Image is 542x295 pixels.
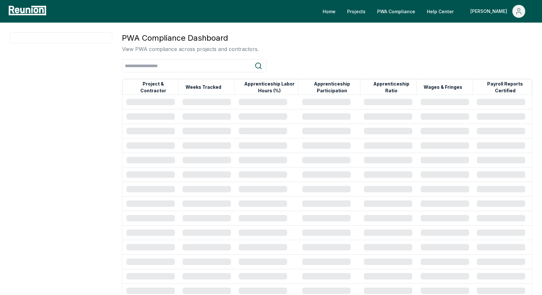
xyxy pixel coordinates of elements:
a: Projects [342,5,371,18]
button: Wages & Fringes [422,81,464,94]
button: Apprenticeship Ratio [366,81,417,94]
a: Home [317,5,341,18]
a: Help Center [422,5,459,18]
button: [PERSON_NAME] [465,5,530,18]
a: PWA Compliance [372,5,420,18]
div: [PERSON_NAME] [470,5,510,18]
button: Weeks Tracked [184,81,223,94]
p: View PWA compliance across projects and contractors. [122,45,259,53]
button: Payroll Reports Certified [478,81,532,94]
button: Apprenticeship Labor Hours (%) [240,81,298,94]
h3: PWA Compliance Dashboard [122,32,259,44]
button: Apprenticeship Participation [304,81,360,94]
button: Project & Contractor [128,81,178,94]
nav: Main [317,5,536,18]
